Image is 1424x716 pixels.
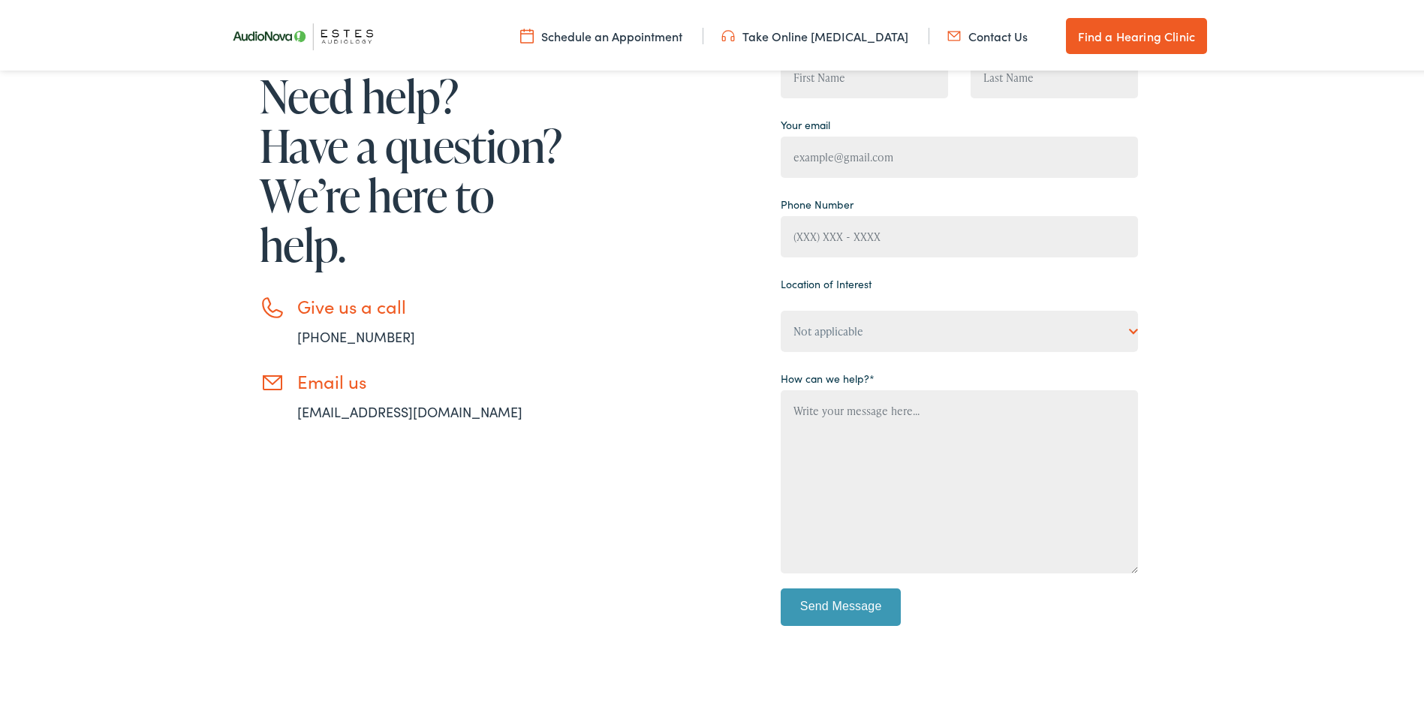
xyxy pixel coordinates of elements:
[781,54,948,95] input: First Name
[1066,15,1207,51] a: Find a Hearing Clinic
[520,25,682,41] a: Schedule an Appointment
[781,273,872,289] label: Location of Interest
[781,31,1138,634] form: Contact form
[520,25,534,41] img: utility icon
[721,25,908,41] a: Take Online [MEDICAL_DATA]
[297,368,567,390] h3: Email us
[947,25,961,41] img: utility icon
[781,134,1138,175] input: example@gmail.com
[260,68,567,266] h1: Need help? Have a question? We’re here to help.
[297,399,522,418] a: [EMAIL_ADDRESS][DOMAIN_NAME]
[721,25,735,41] img: utility icon
[297,324,415,343] a: [PHONE_NUMBER]
[971,54,1138,95] input: Last Name
[781,585,901,623] input: Send Message
[781,368,875,384] label: How can we help?
[781,194,853,209] label: Phone Number
[781,213,1138,254] input: (XXX) XXX - XXXX
[947,25,1028,41] a: Contact Us
[297,293,567,314] h3: Give us a call
[781,114,830,130] label: Your email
